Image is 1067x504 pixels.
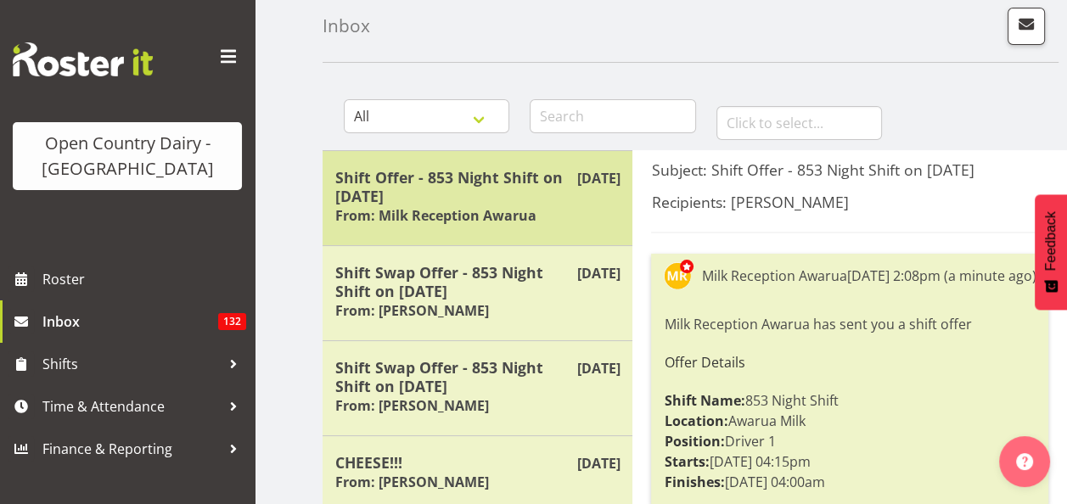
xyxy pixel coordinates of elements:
[1035,194,1067,310] button: Feedback - Show survey
[651,160,1048,179] h5: Subject: Shift Offer - 853 Night Shift on [DATE]
[13,42,153,76] img: Rosterit website logo
[716,106,882,140] input: Click to select...
[42,309,218,334] span: Inbox
[335,453,620,472] h5: CHEESE!!!
[701,266,846,286] div: Milk Reception Awarua
[664,391,744,410] strong: Shift Name:
[335,207,536,224] h6: From: Milk Reception Awarua
[335,302,489,319] h6: From: [PERSON_NAME]
[576,168,620,188] p: [DATE]
[664,432,724,451] strong: Position:
[30,131,225,182] div: Open Country Dairy - [GEOGRAPHIC_DATA]
[664,355,1036,370] h6: Offer Details
[576,263,620,283] p: [DATE]
[530,99,695,133] input: Search
[664,412,727,430] strong: Location:
[335,397,489,414] h6: From: [PERSON_NAME]
[664,452,709,471] strong: Starts:
[1016,453,1033,470] img: help-xxl-2.png
[218,313,246,330] span: 132
[335,263,620,300] h5: Shift Swap Offer - 853 Night Shift on [DATE]
[651,193,1048,211] h5: Recipients: [PERSON_NAME]
[323,16,370,36] h4: Inbox
[576,453,620,473] p: [DATE]
[42,436,221,462] span: Finance & Reporting
[1043,211,1059,271] span: Feedback
[846,266,1036,286] div: [DATE] 2:08pm (a minute ago)
[664,262,691,289] img: milk-reception-awarua7542.jpg
[42,394,221,419] span: Time & Attendance
[42,266,246,292] span: Roster
[576,358,620,378] p: [DATE]
[42,351,221,377] span: Shifts
[664,310,1036,496] div: Milk Reception Awarua has sent you a shift offer 853 Night Shift Awarua Milk Driver 1 [DATE] 04:1...
[335,358,620,395] h5: Shift Swap Offer - 853 Night Shift on [DATE]
[335,473,489,490] h6: From: [PERSON_NAME]
[664,473,724,491] strong: Finishes:
[335,168,620,205] h5: Shift Offer - 853 Night Shift on [DATE]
